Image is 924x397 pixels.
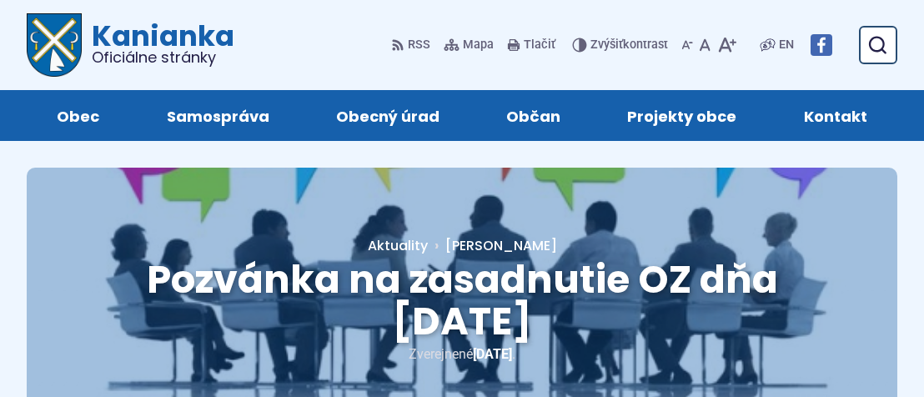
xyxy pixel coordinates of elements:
span: Oficiálne stránky [92,50,234,65]
button: Zväčšiť veľkosť písma [714,28,740,63]
span: Projekty obce [627,90,736,141]
img: Prejsť na Facebook stránku [811,34,832,56]
span: [PERSON_NAME] [445,236,557,255]
span: Tlačiť [524,38,555,53]
a: Kontakt [787,90,884,141]
span: Občan [506,90,560,141]
a: Obec [40,90,116,141]
button: Tlačiť [504,28,559,63]
p: Zverejnené . [80,343,844,365]
span: kontrast [590,38,668,53]
a: Aktuality [368,236,428,255]
a: Obecný úrad [319,90,456,141]
a: RSS [391,28,434,63]
a: Občan [490,90,577,141]
a: [PERSON_NAME] [428,236,557,255]
span: Kontakt [804,90,867,141]
span: Obec [57,90,99,141]
img: Prejsť na domovskú stránku [27,13,82,77]
span: Pozvánka na zasadnutie OZ dňa [DATE] [147,253,778,349]
a: Mapa [440,28,497,63]
span: Zvýšiť [590,38,623,52]
button: Zvýšiťkontrast [572,28,671,63]
a: Samospráva [149,90,285,141]
span: RSS [408,35,430,55]
span: Kanianka [82,22,234,65]
button: Zmenšiť veľkosť písma [678,28,696,63]
span: Obecný úrad [336,90,439,141]
span: EN [779,35,794,55]
span: [DATE] [473,346,512,362]
a: Projekty obce [610,90,753,141]
span: Samospráva [167,90,269,141]
a: Logo Kanianka, prejsť na domovskú stránku. [27,13,234,77]
button: Nastaviť pôvodnú veľkosť písma [696,28,714,63]
span: Mapa [463,35,494,55]
a: EN [776,35,797,55]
